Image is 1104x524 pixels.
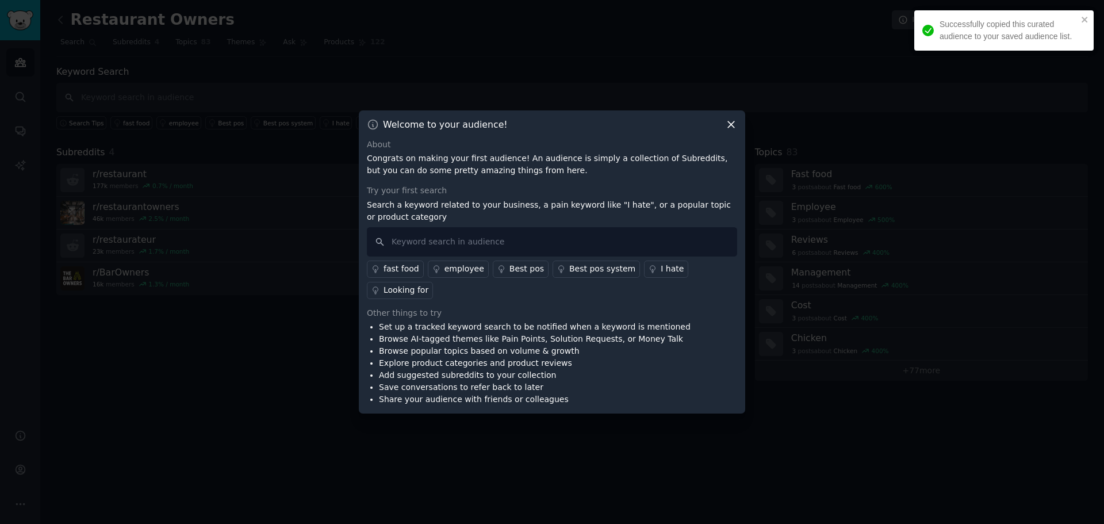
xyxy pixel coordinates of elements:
a: employee [428,261,489,278]
div: Best pos system [569,263,635,275]
div: fast food [384,263,419,275]
li: Explore product categories and product reviews [379,357,691,369]
div: employee [444,263,484,275]
div: Other things to try [367,307,737,319]
h3: Welcome to your audience! [383,118,508,131]
a: Best pos system [553,261,640,278]
button: close [1081,15,1089,24]
div: About [367,139,737,151]
p: Congrats on making your first audience! An audience is simply a collection of Subreddits, but you... [367,152,737,177]
div: I hate [661,263,684,275]
a: fast food [367,261,424,278]
p: Search a keyword related to your business, a pain keyword like "I hate", or a popular topic or pr... [367,199,737,223]
a: Best pos [493,261,549,278]
li: Set up a tracked keyword search to be notified when a keyword is mentioned [379,321,691,333]
li: Browse popular topics based on volume & growth [379,345,691,357]
div: Best pos [509,263,544,275]
li: Add suggested subreddits to your collection [379,369,691,381]
li: Share your audience with friends or colleagues [379,393,691,406]
li: Save conversations to refer back to later [379,381,691,393]
div: Successfully copied this curated audience to your saved audience list. [940,18,1078,43]
div: Try your first search [367,185,737,197]
li: Browse AI-tagged themes like Pain Points, Solution Requests, or Money Talk [379,333,691,345]
a: Looking for [367,282,433,299]
div: Looking for [384,284,428,296]
a: I hate [644,261,688,278]
input: Keyword search in audience [367,227,737,257]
